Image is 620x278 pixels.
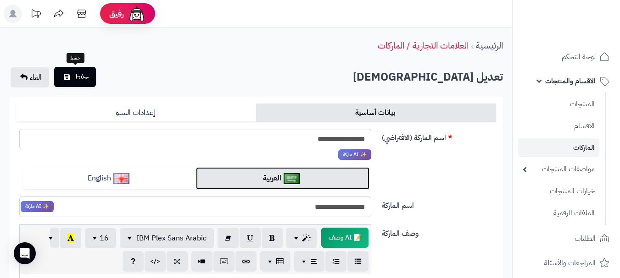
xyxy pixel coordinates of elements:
[11,67,49,87] a: الغاء
[378,38,469,52] a: العلامات التجارية / الماركات
[518,159,599,179] a: مواصفات المنتجات
[518,181,599,201] a: خيارات المنتجات
[476,38,503,52] a: الرئيسية
[378,129,500,143] label: اسم الماركة (الافتراضي)
[24,5,47,25] a: تحديثات المنصة
[16,104,256,122] a: إعدادات السيو
[518,252,614,274] a: المراجعات والأسئلة
[545,75,596,87] span: الأقسام والمنتجات
[284,173,300,184] img: العربية
[75,71,89,82] span: حفظ
[136,233,207,244] span: IBM Plex Sans Arabic
[378,196,500,211] label: اسم الماركة
[562,50,596,63] span: لوحة التحكم
[518,203,599,223] a: الملفات الرقمية
[120,228,214,248] button: IBM Plex Sans Arabic
[518,46,614,68] a: لوحة التحكم
[575,232,596,245] span: الطلبات
[256,104,496,122] a: بيانات أساسية
[14,242,36,264] div: Open Intercom Messenger
[338,149,371,160] span: انقر لاستخدام رفيقك الذكي
[23,167,196,190] a: English
[100,233,109,244] span: 16
[518,116,599,136] a: الأقسام
[113,173,129,184] img: English
[85,228,116,248] button: 16
[518,94,599,114] a: المنتجات
[321,228,369,248] span: انقر لاستخدام رفيقك الذكي
[196,167,369,190] a: العربية
[544,256,596,269] span: المراجعات والأسئلة
[54,67,96,87] button: حفظ
[518,228,614,250] a: الطلبات
[128,5,146,23] img: ai-face.png
[518,138,599,157] a: الماركات
[21,201,54,212] span: انقر لاستخدام رفيقك الذكي
[353,69,503,85] b: تعديل [DEMOGRAPHIC_DATA]
[558,18,611,37] img: logo-2.png
[67,53,84,63] div: حفظ
[378,224,500,239] label: وصف الماركة
[109,8,124,19] span: رفيق
[30,72,42,83] span: الغاء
